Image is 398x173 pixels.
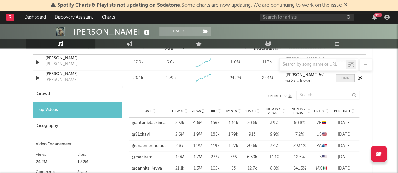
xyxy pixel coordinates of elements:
[372,15,377,20] button: 99+
[263,154,285,160] div: 14.1 %
[253,75,282,81] div: 2.01M
[208,131,222,138] div: 185k
[333,120,356,126] div: [DATE]
[226,143,241,149] div: 1.27k
[285,57,337,62] strong: [PERSON_NAME] & JQuiles
[226,131,241,138] div: 1.79k
[245,109,256,113] span: Shares
[263,165,285,171] div: 8.8 %
[124,75,153,81] div: 26.1k
[191,143,205,149] div: 1.9M
[323,166,327,170] span: 🇲🇽
[57,3,180,8] span: Spotify Charts & Playlists not updating on Sodatone
[191,120,205,126] div: 4.6M
[244,143,260,149] div: 20.6k
[45,55,111,62] a: [PERSON_NAME]
[314,154,329,160] div: US
[45,77,78,83] div: [PERSON_NAME]
[314,165,329,171] div: MX
[172,165,188,171] div: 21.1k
[333,154,356,160] div: [DATE]
[334,109,351,113] span: Post Date
[208,120,222,126] div: 156k
[192,109,201,113] span: Views
[45,71,111,77] a: [PERSON_NAME]
[314,120,329,126] div: VE
[374,13,382,17] div: 99 +
[244,154,260,160] div: 6.59k
[145,109,152,113] span: User
[296,91,359,100] input: Search...
[208,143,222,149] div: 119k
[191,154,205,160] div: 1.7M
[33,86,122,102] div: Growth
[314,143,329,149] div: PA
[314,109,325,113] span: Cntry.
[322,132,327,136] span: 🇺🇸
[208,154,222,160] div: 233k
[73,27,151,37] div: [PERSON_NAME]
[289,131,311,138] div: 7.2 %
[50,11,98,24] a: Discovery Assistant
[226,165,241,171] div: 53
[77,151,119,158] div: Likes
[333,165,356,171] div: [DATE]
[289,154,311,160] div: 12.6 %
[77,158,119,166] div: 1.82M
[132,120,169,126] a: @antonietaskincare
[165,75,176,81] div: 4.79k
[221,75,250,81] div: 24.2M
[260,14,354,21] input: Search for artists
[208,165,222,171] div: 102k
[132,143,169,149] a: @unaenfermeradiferente
[132,131,150,138] a: @91chavi
[322,155,327,159] span: 🇺🇸
[36,140,119,148] div: Video Engagement
[132,154,153,160] a: @maniratd
[285,79,329,83] div: 63.2k followers
[226,154,241,160] div: 736
[263,120,285,126] div: 3.9 %
[289,165,311,171] div: 541.5 %
[333,143,356,149] div: [DATE]
[289,143,311,149] div: 293.1 %
[33,102,122,118] div: Top Videos
[289,120,311,126] div: 60.8 %
[172,120,188,126] div: 293k
[285,73,337,77] strong: [PERSON_NAME] & JQuiles
[344,3,348,8] span: Dismiss
[289,107,307,115] span: Engmts / Fllwrs.
[36,151,77,158] div: Views
[244,131,260,138] div: 913
[263,107,282,115] span: Engmts / Views
[322,143,327,148] span: 🇵🇦
[226,109,238,113] span: Cmnts.
[314,131,329,138] div: US
[263,131,285,138] div: 9.9 %
[280,62,346,67] input: Search by song name or URL
[322,121,326,125] span: 🇻🇪
[57,3,342,8] span: : Some charts are now updating. We are continuing to work on the issue
[244,120,260,126] div: 20.5k
[191,131,205,138] div: 1.9M
[159,27,199,36] button: Track
[172,143,188,149] div: 48k
[132,165,162,171] a: @dannita_leyva
[172,131,188,138] div: 2.6M
[98,11,119,24] a: Charts
[285,57,329,62] a: [PERSON_NAME] & JQuiles
[285,73,329,78] a: [PERSON_NAME] & JQuiles
[191,165,205,171] div: 1.3M
[210,109,217,113] span: Likes
[244,165,260,171] div: 12.7k
[135,95,292,98] button: Export CSV
[226,120,241,126] div: 1.14k
[172,109,184,113] span: Fllwrs.
[263,143,285,149] div: 7.4 %
[333,131,356,138] div: [DATE]
[20,11,50,24] a: Dashboard
[36,158,77,166] div: 24.2M
[172,154,188,160] div: 1.9M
